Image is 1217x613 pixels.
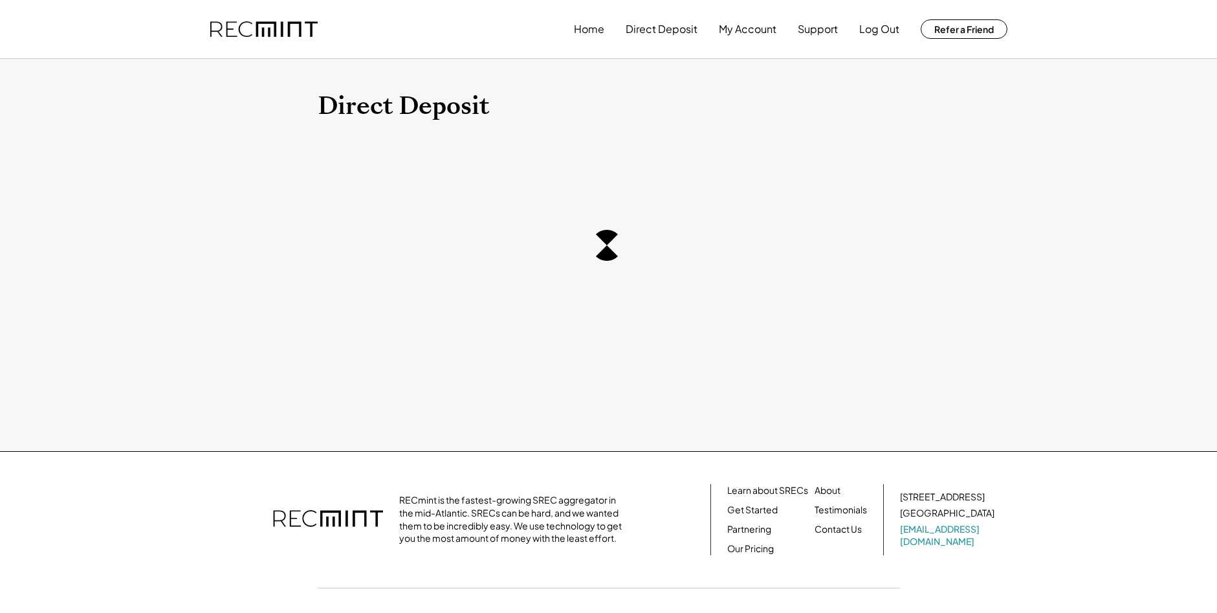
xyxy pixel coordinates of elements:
[210,21,318,38] img: recmint-logotype%403x.png
[900,507,994,520] div: [GEOGRAPHIC_DATA]
[727,542,774,555] a: Our Pricing
[719,16,776,42] button: My Account
[815,484,840,497] a: About
[900,491,985,504] div: [STREET_ADDRESS]
[399,494,629,544] div: RECmint is the fastest-growing SREC aggregator in the mid-Atlantic. SRECs can be hard, and we wan...
[815,523,862,536] a: Contact Us
[727,484,808,497] a: Learn about SRECs
[626,16,697,42] button: Direct Deposit
[727,504,778,517] a: Get Started
[574,16,604,42] button: Home
[859,16,899,42] button: Log Out
[900,523,997,548] a: [EMAIL_ADDRESS][DOMAIN_NAME]
[798,16,838,42] button: Support
[727,523,771,536] a: Partnering
[815,504,867,517] a: Testimonials
[273,497,383,542] img: recmint-logotype%403x.png
[318,91,900,122] h1: Direct Deposit
[921,19,1007,39] button: Refer a Friend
